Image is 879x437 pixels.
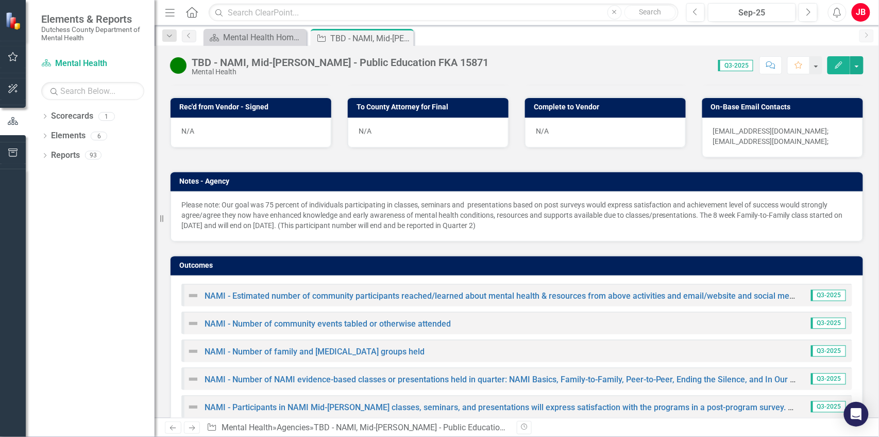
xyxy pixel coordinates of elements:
[41,58,144,70] a: Mental Health
[170,57,187,74] img: Active
[348,118,509,148] div: N/A
[179,103,326,111] h3: Rec'd from Vendor - Signed
[525,118,686,148] div: N/A
[179,262,858,269] h3: Outcomes
[187,401,199,413] img: Not Defined
[209,4,678,22] input: Search ClearPoint...
[171,118,331,148] div: N/A
[205,319,451,329] a: NAMI - Number of community events tabled or otherwise attended
[205,347,425,357] a: NAMI - Number of family and [MEDICAL_DATA] groups held
[811,346,846,357] span: Q3-2025
[330,32,411,45] div: TBD - NAMI, Mid-[PERSON_NAME] - Public Education FKA 15871
[811,290,846,301] span: Q3-2025
[205,291,865,301] a: NAMI - Estimated number of community participants reached/learned about mental health & resources...
[51,110,93,122] a: Scorecards
[41,13,144,25] span: Elements & Reports
[713,126,852,147] p: [EMAIL_ADDRESS][DOMAIN_NAME]; [EMAIL_ADDRESS][DOMAIN_NAME];
[314,423,547,432] div: TBD - NAMI, Mid-[PERSON_NAME] - Public Education FKA 15871
[811,401,846,413] span: Q3-2025
[85,151,102,160] div: 93
[192,57,488,68] div: TBD - NAMI, Mid-[PERSON_NAME] - Public Education FKA 15871
[41,25,144,42] small: Dutchess County Department of Mental Health
[624,5,676,20] button: Search
[711,103,858,111] h3: On-Base Email Contacts
[181,200,852,231] p: Please note: Our goal was 75 percent of individuals participating in classes, seminars and presen...
[5,12,23,30] img: ClearPoint Strategy
[51,150,80,161] a: Reports
[187,373,199,385] img: Not Defined
[811,374,846,385] span: Q3-2025
[357,103,503,111] h3: To County Attorney for Final
[534,103,681,111] h3: Complete to Vendor
[712,7,792,19] div: Sep-25
[187,317,199,330] img: Not Defined
[98,112,115,121] div: 1
[277,423,310,432] a: Agencies
[206,31,304,44] a: Mental Health Home Page
[852,3,870,22] button: JB
[222,423,273,432] a: Mental Health
[639,8,661,16] span: Search
[41,82,144,100] input: Search Below...
[187,345,199,358] img: Not Defined
[811,318,846,329] span: Q3-2025
[179,177,858,185] h3: Notes - Agency
[718,60,753,71] span: Q3-2025
[192,68,488,76] div: Mental Health
[207,422,509,434] div: » »
[708,3,796,22] button: Sep-25
[844,402,869,427] div: Open Intercom Messenger
[223,31,304,44] div: Mental Health Home Page
[91,132,107,140] div: 6
[187,289,199,302] img: Not Defined
[51,130,86,142] a: Elements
